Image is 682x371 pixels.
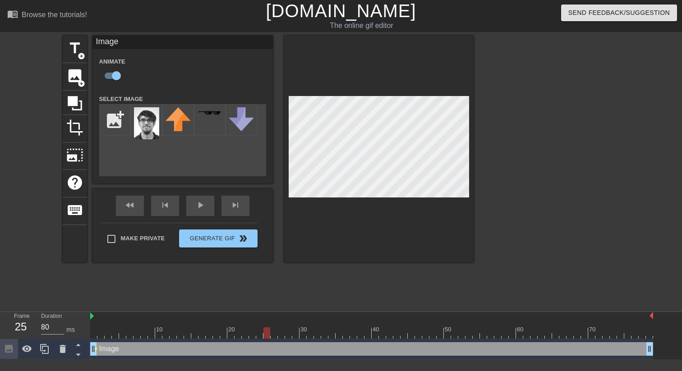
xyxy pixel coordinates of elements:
[99,95,143,104] label: Select Image
[445,325,453,334] div: 50
[156,325,164,334] div: 10
[66,174,83,191] span: help
[66,40,83,57] span: title
[78,52,85,60] span: add_circle
[99,57,125,66] label: Animate
[41,314,62,319] label: Duration
[66,202,83,219] span: keyboard
[66,119,83,136] span: crop
[373,325,381,334] div: 40
[195,200,206,211] span: play_arrow
[568,7,670,18] span: Send Feedback/Suggestion
[66,325,75,334] div: ms
[7,9,87,23] a: Browse the tutorials!
[517,325,525,334] div: 60
[22,11,87,18] div: Browse the tutorials!
[92,36,273,49] div: Image
[94,347,98,351] span: lens
[7,312,34,338] div: Frame
[179,229,257,247] button: Generate Gif
[166,107,191,131] img: upvote.png
[266,1,416,21] a: [DOMAIN_NAME]
[238,233,249,244] span: double_arrow
[7,9,18,19] span: menu_book
[124,200,135,211] span: fast_rewind
[228,325,236,334] div: 20
[66,147,83,164] span: photo_size_select_large
[66,67,83,84] span: image
[645,344,654,353] span: drag_handle
[589,325,597,334] div: 70
[160,200,170,211] span: skip_previous
[89,344,98,353] span: drag_handle
[300,325,309,334] div: 30
[183,233,253,244] span: Generate Gif
[121,234,165,243] span: Make Private
[232,20,491,31] div: The online gif editor
[561,5,677,21] button: Send Feedback/Suggestion
[650,312,653,319] img: bound-end.png
[230,200,241,211] span: skip_next
[197,110,222,115] img: deal-with-it.png
[78,80,85,87] span: add_circle
[229,107,254,131] img: downvote.png
[134,107,159,139] img: ztmOD-Screenshot%202025-09-09%20at%2018.20.12.png
[14,319,28,335] div: 25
